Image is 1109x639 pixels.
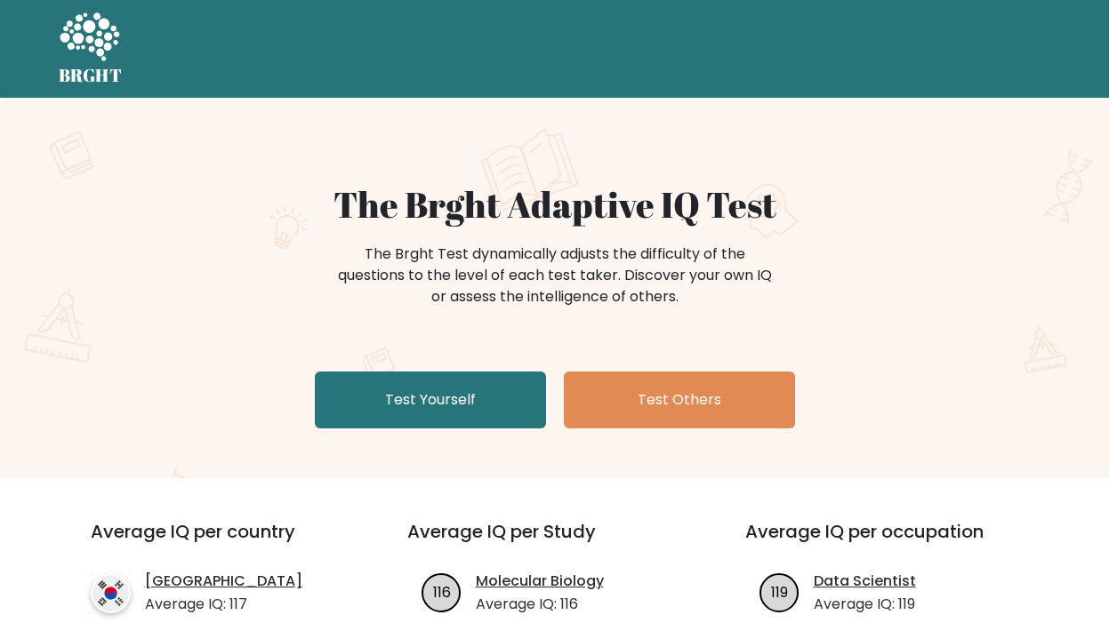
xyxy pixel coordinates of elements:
a: Molecular Biology [476,571,604,592]
p: Average IQ: 119 [814,594,916,615]
a: Data Scientist [814,571,916,592]
h3: Average IQ per occupation [745,521,1041,563]
a: Test Yourself [315,371,546,428]
img: country [91,573,131,613]
a: Test Others [564,371,795,428]
p: Average IQ: 116 [476,594,604,615]
h5: BRGHT [59,65,123,86]
a: BRGHT [59,7,123,91]
a: [GEOGRAPHIC_DATA] [145,571,302,592]
text: 119 [771,581,788,602]
h3: Average IQ per Study [407,521,703,563]
p: Average IQ: 117 [145,594,302,615]
h1: The Brght Adaptive IQ Test [121,183,989,226]
text: 116 [432,581,450,602]
div: The Brght Test dynamically adjusts the difficulty of the questions to the level of each test take... [333,244,777,308]
h3: Average IQ per country [91,521,343,563]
